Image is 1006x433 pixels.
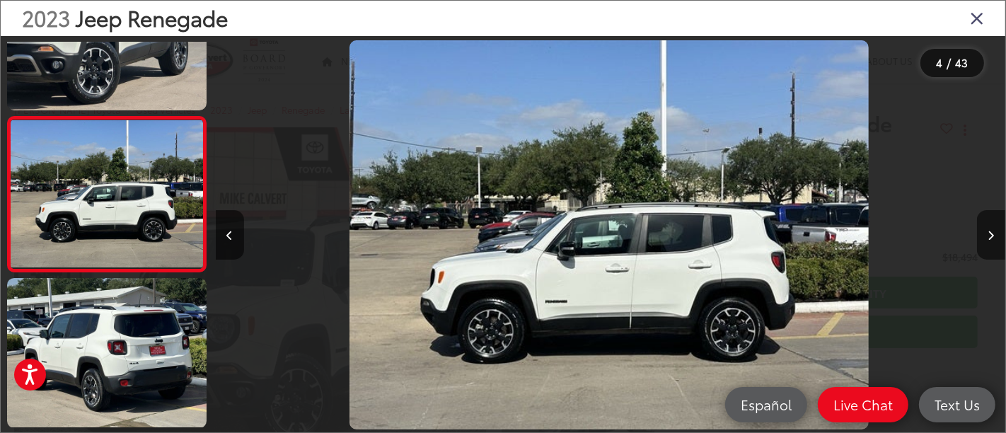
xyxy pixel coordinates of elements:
span: Text Us [927,396,987,413]
span: / [946,58,953,68]
span: 2023 [22,2,70,33]
div: 2023 Jeep Renegade Latitude 3 [214,40,1004,430]
button: Next image [977,210,1005,260]
img: 2023 Jeep Renegade Latitude [8,120,204,267]
a: Live Chat [818,387,908,422]
a: Text Us [919,387,995,422]
span: Español [734,396,799,413]
a: Español [725,387,807,422]
img: 2023 Jeep Renegade Latitude [349,40,869,430]
span: 4 [937,54,943,70]
button: Previous image [216,210,244,260]
span: Jeep Renegade [76,2,228,33]
i: Close gallery [970,8,984,27]
span: 43 [956,54,969,70]
img: 2023 Jeep Renegade Latitude [5,277,209,429]
span: Live Chat [826,396,900,413]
